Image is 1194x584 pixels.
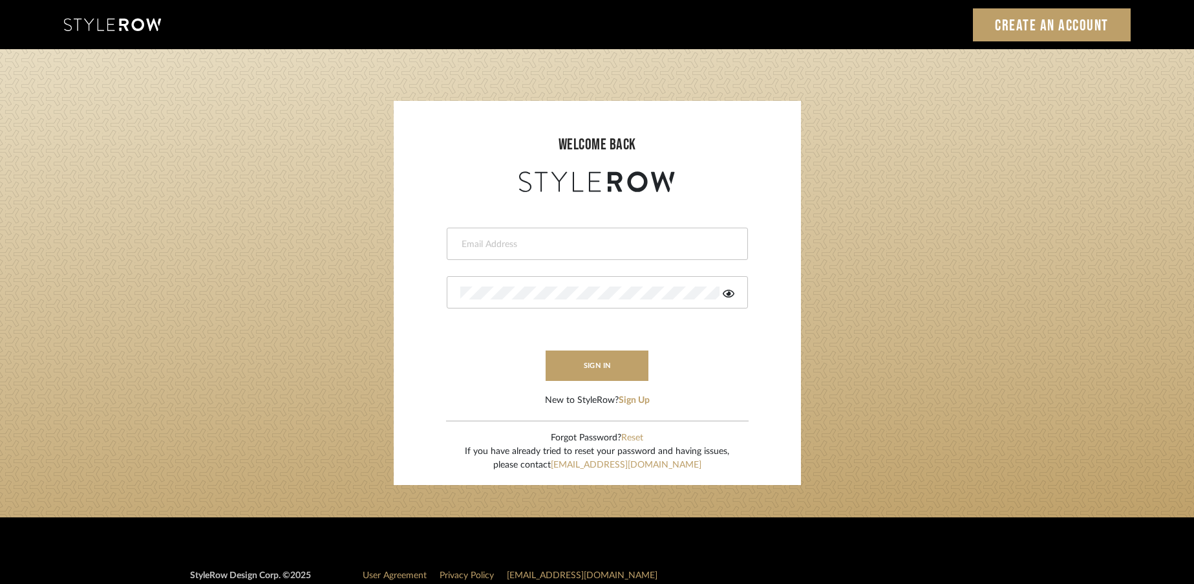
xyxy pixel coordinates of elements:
button: Sign Up [619,394,650,407]
a: [EMAIL_ADDRESS][DOMAIN_NAME] [507,571,657,580]
div: If you have already tried to reset your password and having issues, please contact [465,445,729,472]
div: New to StyleRow? [545,394,650,407]
div: welcome back [407,133,788,157]
button: sign in [546,351,649,381]
a: User Agreement [363,571,427,580]
div: Forgot Password? [465,431,729,445]
a: Privacy Policy [440,571,494,580]
a: Create an Account [973,8,1131,41]
a: [EMAIL_ADDRESS][DOMAIN_NAME] [551,460,701,470]
button: Reset [621,431,643,445]
input: Email Address [460,238,731,251]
